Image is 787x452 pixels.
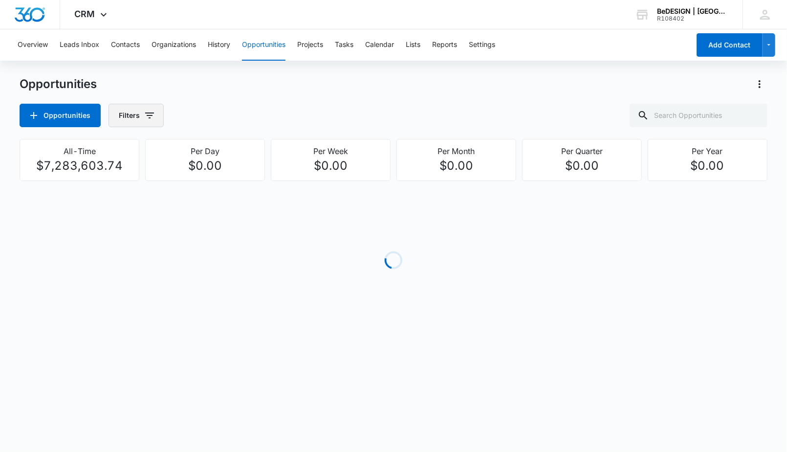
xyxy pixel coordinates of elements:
[403,157,510,175] p: $0.00
[406,29,420,61] button: Lists
[109,104,164,127] button: Filters
[654,157,761,175] p: $0.00
[297,29,323,61] button: Projects
[208,29,230,61] button: History
[365,29,394,61] button: Calendar
[152,145,259,157] p: Per Day
[528,145,635,157] p: Per Quarter
[242,29,285,61] button: Opportunities
[20,104,101,127] button: Opportunities
[152,29,196,61] button: Organizations
[26,145,133,157] p: All-Time
[111,29,140,61] button: Contacts
[657,15,728,22] div: account id
[277,145,384,157] p: Per Week
[18,29,48,61] button: Overview
[60,29,99,61] button: Leads Inbox
[20,77,97,91] h1: Opportunities
[152,157,259,175] p: $0.00
[335,29,353,61] button: Tasks
[277,157,384,175] p: $0.00
[75,9,95,19] span: CRM
[403,145,510,157] p: Per Month
[654,145,761,157] p: Per Year
[752,76,767,92] button: Actions
[657,7,728,15] div: account name
[697,33,763,57] button: Add Contact
[630,104,767,127] input: Search Opportunities
[26,157,133,175] p: $7,283,603.74
[528,157,635,175] p: $0.00
[432,29,457,61] button: Reports
[469,29,495,61] button: Settings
